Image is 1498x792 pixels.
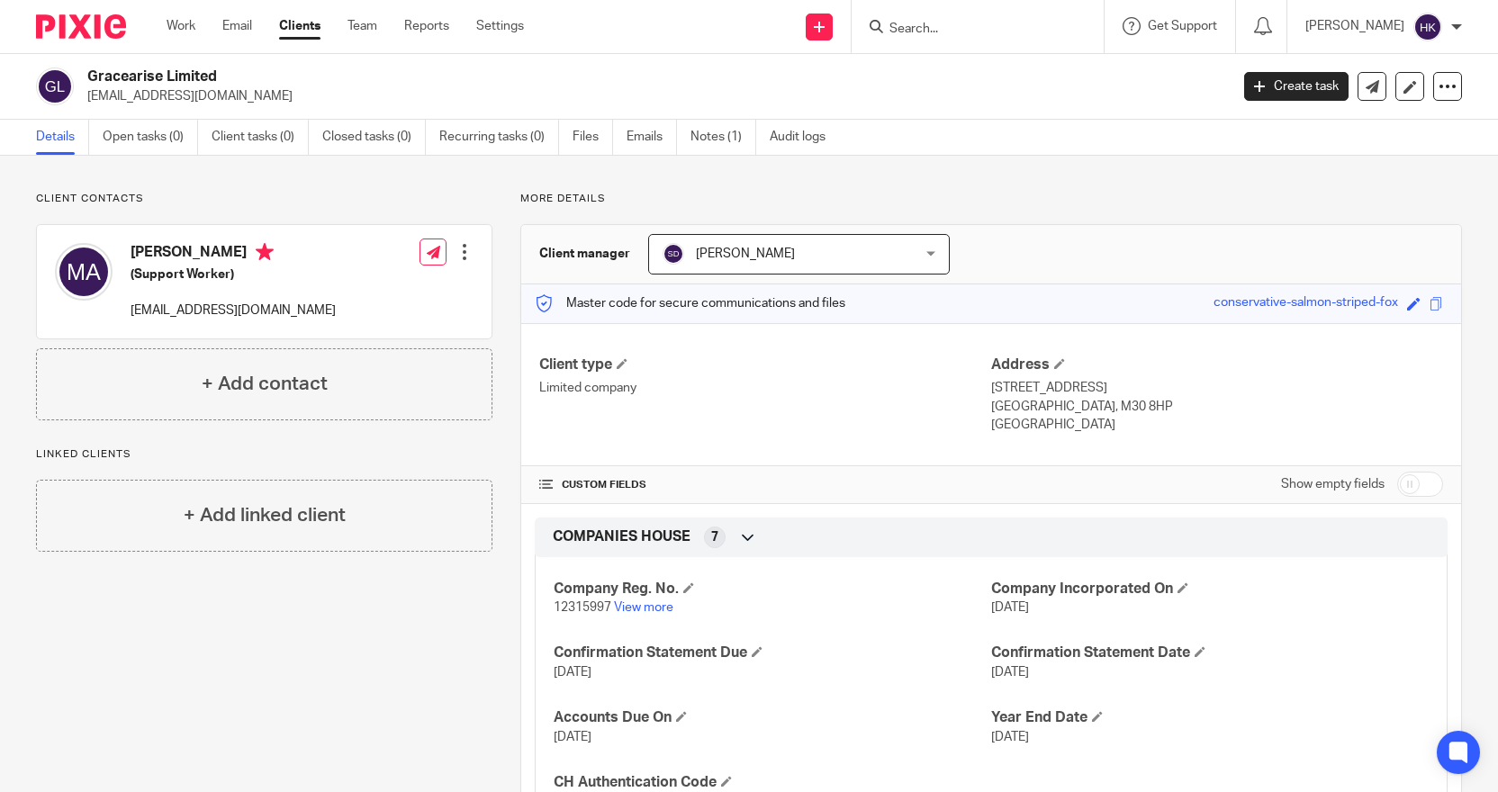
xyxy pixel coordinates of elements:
a: Reports [404,17,449,35]
img: svg%3E [55,243,113,301]
h2: Gracearise Limited [87,67,991,86]
h4: Company Incorporated On [991,580,1429,598]
a: Details [36,120,89,155]
p: [PERSON_NAME] [1305,17,1404,35]
span: [PERSON_NAME] [696,247,795,260]
span: 7 [711,528,718,546]
img: Pixie [36,14,126,39]
span: [DATE] [554,731,591,743]
h4: Address [991,355,1443,374]
a: Closed tasks (0) [322,120,426,155]
span: [DATE] [991,731,1029,743]
h3: Client manager [539,245,630,263]
h4: [PERSON_NAME] [131,243,336,265]
input: Search [888,22,1050,38]
span: Get Support [1148,20,1217,32]
span: 12315997 [554,601,611,614]
a: Work [167,17,195,35]
p: [GEOGRAPHIC_DATA] [991,416,1443,434]
p: [EMAIL_ADDRESS][DOMAIN_NAME] [131,301,336,319]
a: Audit logs [770,120,839,155]
h4: Company Reg. No. [554,580,991,598]
a: View more [614,601,673,614]
a: Recurring tasks (0) [439,120,559,155]
h4: Accounts Due On [554,708,991,727]
h5: (Support Worker) [131,265,336,283]
span: [DATE] [991,666,1029,679]
p: More details [520,192,1462,206]
p: [STREET_ADDRESS] [991,379,1443,397]
a: Settings [476,17,524,35]
h4: Client type [539,355,991,374]
span: COMPANIES HOUSE [553,527,690,546]
p: Master code for secure communications and files [535,294,845,312]
h4: Year End Date [991,708,1429,727]
h4: CUSTOM FIELDS [539,478,991,492]
span: [DATE] [554,666,591,679]
h4: Confirmation Statement Date [991,643,1429,662]
p: Limited company [539,379,991,397]
p: Client contacts [36,192,492,206]
a: Emails [627,120,677,155]
img: svg%3E [663,243,684,265]
div: conservative-salmon-striped-fox [1214,293,1398,314]
a: Files [573,120,613,155]
span: [DATE] [991,601,1029,614]
i: Primary [256,243,274,261]
a: Create task [1244,72,1349,101]
a: Notes (1) [690,120,756,155]
img: svg%3E [36,67,74,105]
a: Open tasks (0) [103,120,198,155]
a: Email [222,17,252,35]
p: [GEOGRAPHIC_DATA], M30 8HP [991,398,1443,416]
label: Show empty fields [1281,475,1385,493]
h4: CH Authentication Code [554,773,991,792]
h4: Confirmation Statement Due [554,643,991,662]
h4: + Add contact [202,370,328,398]
img: svg%3E [1413,13,1442,41]
a: Team [347,17,377,35]
h4: + Add linked client [184,501,346,529]
a: Client tasks (0) [212,120,309,155]
p: Linked clients [36,447,492,462]
p: [EMAIL_ADDRESS][DOMAIN_NAME] [87,87,1217,105]
a: Clients [279,17,320,35]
